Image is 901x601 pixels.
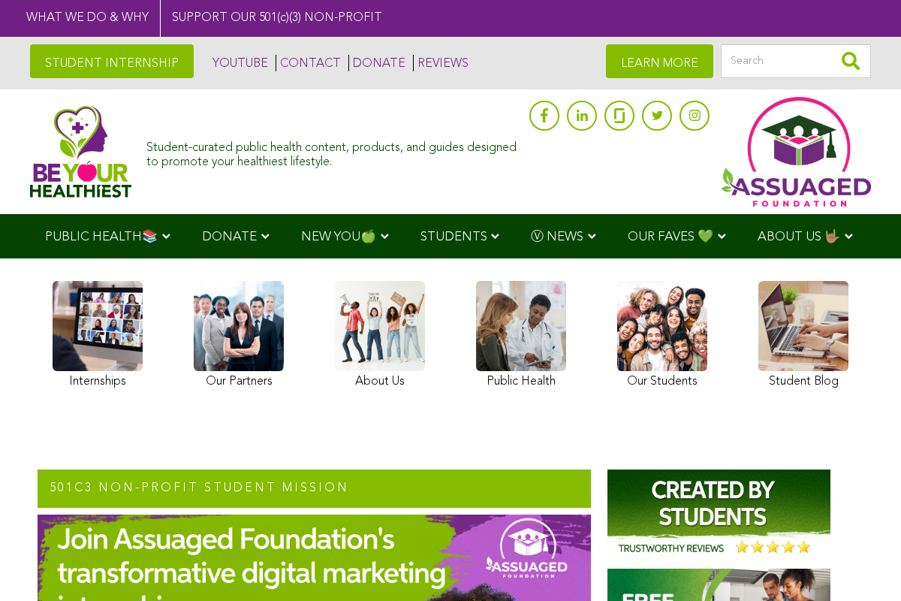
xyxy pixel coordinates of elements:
[202,231,257,243] span: DONATE
[531,231,583,243] span: Ⓥ NEWS
[758,231,840,243] span: ABOUT US 🤟🏽
[30,44,194,78] a: STUDENT INTERNSHIP
[606,44,713,78] a: LEARN MORE
[614,108,625,123] img: glassdoor
[276,55,341,71] a: CONTACT
[23,214,878,258] div: Navigation Menu
[301,231,376,243] span: NEW YOU🍏
[146,134,522,170] div: Student-curated public health content, products, and guides designed to promote your healthiest l...
[45,231,158,243] span: PUBLIC HEALTH📚
[209,55,268,71] a: YOUTUBE
[38,470,591,509] h2: 501c3 NON-PROFIT STUDENT MISSION
[413,55,469,71] a: REVIEWS
[420,231,487,243] span: STUDENTS
[826,529,901,601] iframe: Chat Widget
[348,55,405,71] a: DONATE
[628,231,713,243] span: OUR FAVES 💚
[721,44,871,78] input: Search
[607,470,830,560] img: Assuaged-Foundation-Student-Internship-Opportunity-Reviews-Mission-GIPHY-2
[721,97,871,207] img: Assuaged App
[30,105,131,198] img: Assuaged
